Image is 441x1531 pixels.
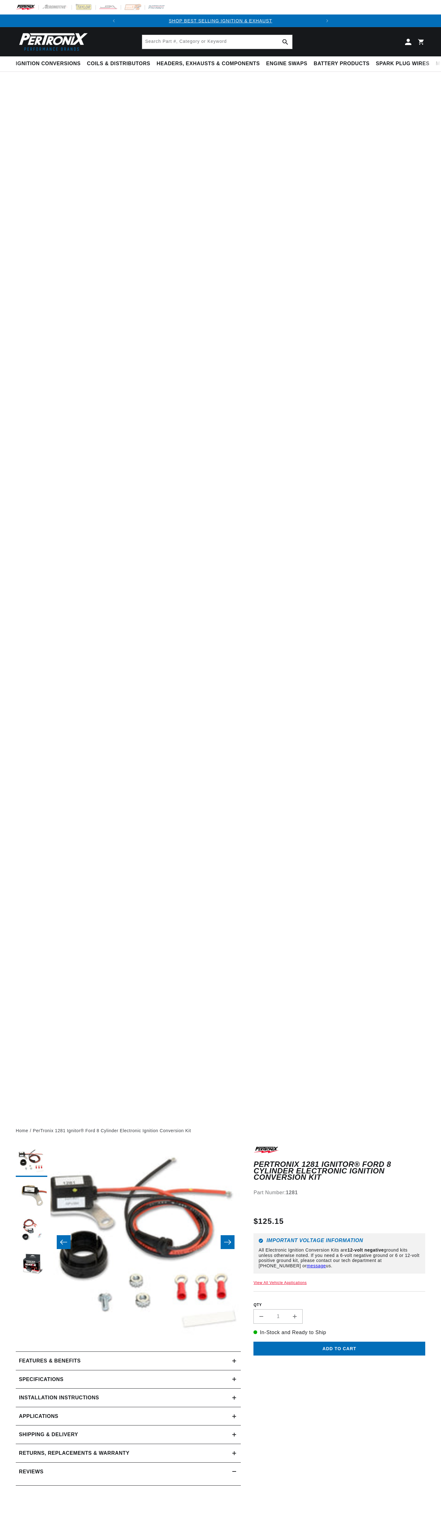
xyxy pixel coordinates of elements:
[16,31,88,53] img: Pertronix
[84,56,154,71] summary: Coils & Distributors
[221,1235,235,1249] button: Slide right
[16,1370,241,1389] summary: Specifications
[16,1389,241,1407] summary: Installation instructions
[19,1431,78,1439] h2: Shipping & Delivery
[286,1190,298,1195] strong: 1281
[253,1189,425,1197] div: Part Number:
[16,1352,241,1370] summary: Features & Benefits
[16,60,81,67] span: Ignition Conversions
[16,1127,425,1134] nav: breadcrumbs
[16,1145,47,1177] button: Load image 1 in gallery view
[19,1449,130,1457] h2: Returns, Replacements & Warranty
[16,1145,241,1339] media-gallery: Gallery Viewer
[19,1394,99,1402] h2: Installation instructions
[253,1281,307,1285] a: View All Vehicle Applications
[120,17,321,24] div: 1 of 2
[16,1127,28,1134] a: Home
[321,14,334,27] button: Translation missing: en.sections.announcements.next_announcement
[16,1407,241,1426] a: Applications
[16,1444,241,1462] summary: Returns, Replacements & Warranty
[16,1249,47,1281] button: Load image 4 in gallery view
[310,56,373,71] summary: Battery Products
[19,1412,58,1420] span: Applications
[16,56,84,71] summary: Ignition Conversions
[33,1127,191,1134] a: PerTronix 1281 Ignitor® Ford 8 Cylinder Electronic Ignition Conversion Kit
[253,1328,425,1337] p: In-Stock and Ready to Ship
[16,1180,47,1212] button: Load image 2 in gallery view
[278,35,292,49] button: Search Part #, Category or Keyword
[57,1235,71,1249] button: Slide left
[373,56,432,71] summary: Spark Plug Wires
[253,1342,425,1356] button: Add to cart
[263,56,310,71] summary: Engine Swaps
[19,1357,81,1365] h2: Features & Benefits
[258,1247,420,1269] p: All Electronic Ignition Conversion Kits are ground kits unless otherwise noted. If you need a 6-v...
[253,1216,284,1227] span: $125.15
[142,35,292,49] input: Search Part #, Category or Keyword
[258,1238,420,1243] h6: Important Voltage Information
[16,1463,241,1481] summary: Reviews
[16,1215,47,1246] button: Load image 3 in gallery view
[19,1375,63,1384] h2: Specifications
[157,60,260,67] span: Headers, Exhausts & Components
[307,1263,326,1268] a: message
[314,60,369,67] span: Battery Products
[107,14,120,27] button: Translation missing: en.sections.announcements.previous_announcement
[120,17,321,24] div: Announcement
[154,56,263,71] summary: Headers, Exhausts & Components
[16,1425,241,1444] summary: Shipping & Delivery
[253,1302,425,1308] label: QTY
[253,1161,425,1180] h1: PerTronix 1281 Ignitor® Ford 8 Cylinder Electronic Ignition Conversion Kit
[87,60,150,67] span: Coils & Distributors
[376,60,429,67] span: Spark Plug Wires
[19,1468,44,1476] h2: Reviews
[169,18,272,23] a: SHOP BEST SELLING IGNITION & EXHAUST
[266,60,307,67] span: Engine Swaps
[347,1247,384,1253] strong: 12-volt negative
